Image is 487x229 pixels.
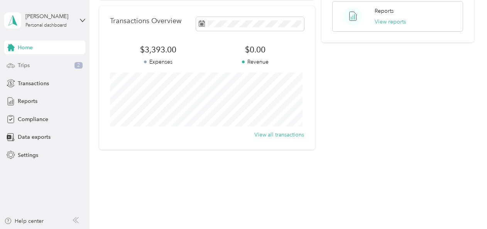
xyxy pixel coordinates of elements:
div: [PERSON_NAME] [25,12,74,20]
span: $0.00 [207,44,304,55]
p: Reports [375,7,394,15]
button: View all transactions [254,131,304,139]
button: Help center [4,217,44,225]
p: Expenses [110,58,207,66]
span: Reports [18,97,37,105]
span: $3,393.00 [110,44,207,55]
span: Trips [18,61,30,69]
span: Home [18,44,33,52]
p: Transactions Overview [110,17,181,25]
span: 2 [74,62,83,69]
span: Settings [18,151,38,159]
button: View reports [375,18,406,26]
iframe: Everlance-gr Chat Button Frame [444,186,487,229]
span: Data exports [18,133,51,141]
span: Transactions [18,79,49,88]
span: Compliance [18,115,48,123]
div: Personal dashboard [25,23,67,28]
p: Revenue [207,58,304,66]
